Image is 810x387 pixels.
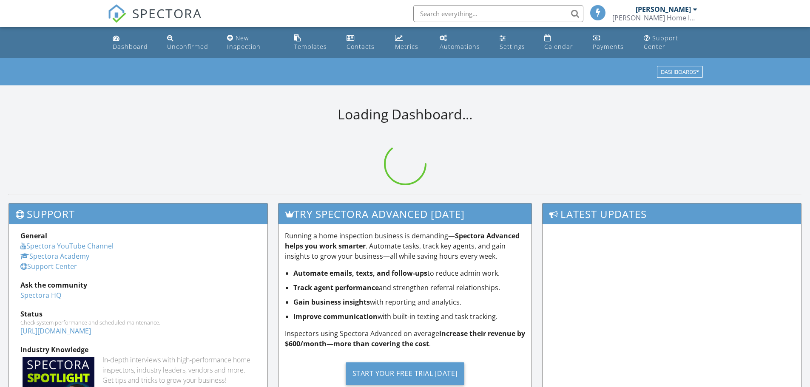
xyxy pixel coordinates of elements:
[20,319,256,326] div: Check system performance and scheduled maintenance.
[440,42,480,51] div: Automations
[279,203,532,224] h3: Try spectora advanced [DATE]
[9,203,267,224] h3: Support
[293,268,427,278] strong: Automate emails, texts, and follow-ups
[20,345,256,355] div: Industry Knowledge
[661,69,699,75] div: Dashboards
[108,11,202,29] a: SPECTORA
[20,291,61,300] a: Spectora HQ
[436,31,489,55] a: Automations (Basic)
[293,312,378,321] strong: Improve communication
[290,31,336,55] a: Templates
[343,31,385,55] a: Contacts
[20,280,256,290] div: Ask the community
[347,42,375,51] div: Contacts
[636,5,691,14] div: [PERSON_NAME]
[541,31,583,55] a: Calendar
[285,231,520,251] strong: Spectora Advanced helps you work smarter
[20,251,89,261] a: Spectora Academy
[500,42,525,51] div: Settings
[285,328,526,349] p: Inspectors using Spectora Advanced on average .
[593,42,624,51] div: Payments
[392,31,429,55] a: Metrics
[109,31,157,55] a: Dashboard
[20,262,77,271] a: Support Center
[132,4,202,22] span: SPECTORA
[20,309,256,319] div: Status
[293,282,526,293] li: and strengthen referral relationships.
[164,31,217,55] a: Unconfirmed
[285,231,526,261] p: Running a home inspection business is demanding— . Automate tasks, track key agents, and gain ins...
[113,42,148,51] div: Dashboard
[20,241,114,251] a: Spectora YouTube Channel
[395,42,418,51] div: Metrics
[102,355,256,385] div: In-depth interviews with high-performance home inspectors, industry leaders, vendors and more. Ge...
[413,5,583,22] input: Search everything...
[293,311,526,322] li: with built-in texting and task tracking.
[640,31,701,55] a: Support Center
[108,4,126,23] img: The Best Home Inspection Software - Spectora
[20,231,47,240] strong: General
[293,297,370,307] strong: Gain business insights
[346,362,464,385] div: Start Your Free Trial [DATE]
[293,297,526,307] li: with reporting and analytics.
[285,329,525,348] strong: increase their revenue by $600/month—more than covering the cost
[224,31,284,55] a: New Inspection
[294,42,327,51] div: Templates
[20,326,91,336] a: [URL][DOMAIN_NAME]
[167,42,208,51] div: Unconfirmed
[543,203,801,224] h3: Latest Updates
[496,31,534,55] a: Settings
[227,34,261,51] div: New Inspection
[612,14,697,22] div: Sharples Home Inspections, LLC
[589,31,634,55] a: Payments
[293,283,379,292] strong: Track agent performance
[544,42,573,51] div: Calendar
[657,66,703,78] button: Dashboards
[644,34,678,51] div: Support Center
[293,268,526,278] li: to reduce admin work.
